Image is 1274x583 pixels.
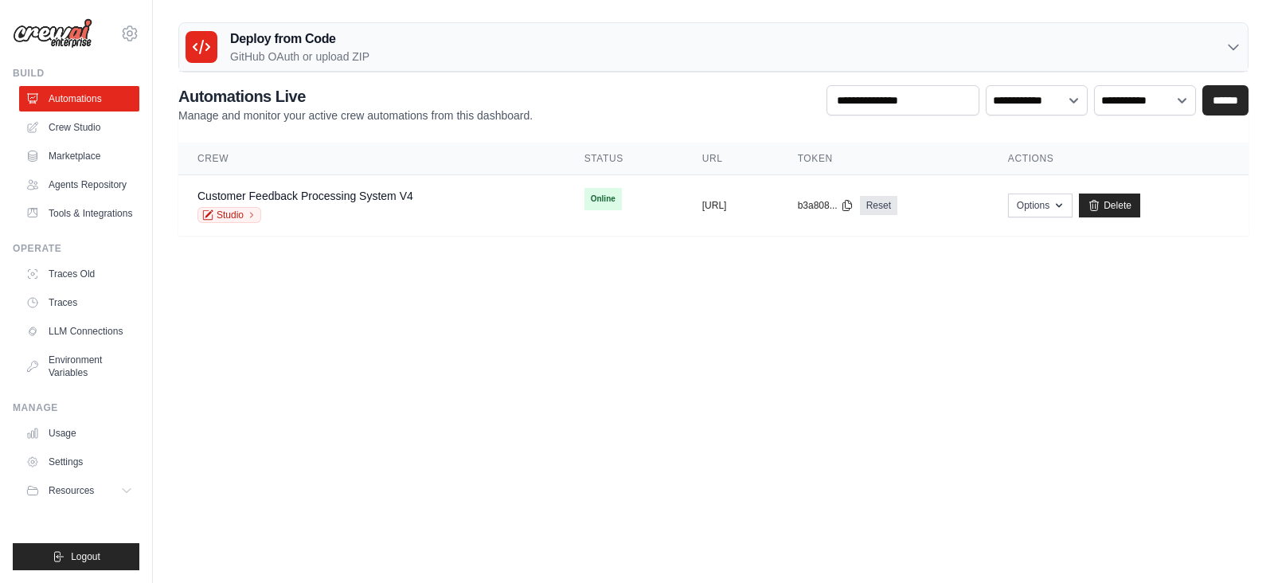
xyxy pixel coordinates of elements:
button: Resources [19,478,139,503]
button: Logout [13,543,139,570]
a: Crew Studio [19,115,139,140]
span: Online [584,188,622,210]
a: Reset [860,196,897,215]
button: b3a808... [798,199,854,212]
a: Customer Feedback Processing System V4 [197,190,413,202]
p: GitHub OAuth or upload ZIP [230,49,369,65]
span: Resources [49,484,94,497]
a: Agents Repository [19,172,139,198]
h2: Automations Live [178,85,533,108]
img: Logo [13,18,92,49]
th: URL [683,143,779,175]
a: Environment Variables [19,347,139,385]
a: Delete [1079,194,1140,217]
div: Manage [13,401,139,414]
iframe: Chat Widget [1194,507,1274,583]
a: Automations [19,86,139,112]
a: LLM Connections [19,319,139,344]
a: Studio [197,207,261,223]
a: Traces Old [19,261,139,287]
div: Operate [13,242,139,255]
h3: Deploy from Code [230,29,369,49]
a: Traces [19,290,139,315]
span: Logout [71,550,100,563]
a: Usage [19,421,139,446]
th: Token [779,143,989,175]
th: Actions [989,143,1249,175]
p: Manage and monitor your active crew automations from this dashboard. [178,108,533,123]
button: Options [1008,194,1073,217]
div: Build [13,67,139,80]
a: Settings [19,449,139,475]
th: Status [565,143,683,175]
a: Marketplace [19,143,139,169]
th: Crew [178,143,565,175]
a: Tools & Integrations [19,201,139,226]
